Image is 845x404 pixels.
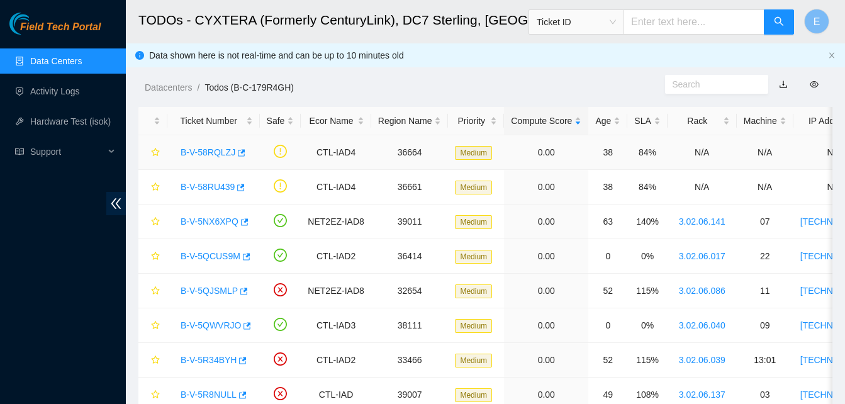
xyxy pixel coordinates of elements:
[151,390,160,400] span: star
[679,320,725,330] a: 3.02.06.040
[274,145,287,158] span: exclamation-circle
[804,9,829,34] button: E
[204,82,294,93] a: Todos (B-C-179R4GH)
[181,286,238,296] a: B-V-5QJSMLP
[9,13,64,35] img: Akamai Technologies
[145,177,160,197] button: star
[828,52,836,60] button: close
[779,79,788,89] a: download
[679,216,725,227] a: 3.02.06.141
[145,246,160,266] button: star
[588,343,627,378] td: 52
[668,170,737,205] td: N/A
[624,9,764,35] input: Enter text here...
[151,286,160,296] span: star
[588,274,627,308] td: 52
[371,135,449,170] td: 36664
[537,13,616,31] span: Ticket ID
[20,21,101,33] span: Field Tech Portal
[151,217,160,227] span: star
[30,116,111,126] a: Hardware Test (isok)
[371,274,449,308] td: 32654
[455,146,492,160] span: Medium
[504,135,588,170] td: 0.00
[504,170,588,205] td: 0.00
[181,147,235,157] a: B-V-58RQLZJ
[181,355,237,365] a: B-V-5R34BYH
[145,82,192,93] a: Datacenters
[181,251,240,261] a: B-V-5QCUS9M
[371,343,449,378] td: 33466
[274,318,287,331] span: check-circle
[672,77,751,91] input: Search
[504,274,588,308] td: 0.00
[301,343,371,378] td: CTL-IAD2
[274,214,287,227] span: check-circle
[145,315,160,335] button: star
[504,205,588,239] td: 0.00
[274,352,287,366] span: close-circle
[274,283,287,296] span: close-circle
[145,281,160,301] button: star
[814,14,820,30] span: E
[274,249,287,262] span: check-circle
[679,251,725,261] a: 3.02.06.017
[30,139,104,164] span: Support
[181,320,241,330] a: B-V-5QWVRJO
[106,192,126,215] span: double-left
[737,343,793,378] td: 13:01
[627,343,667,378] td: 115%
[301,239,371,274] td: CTL-IAD2
[588,205,627,239] td: 63
[455,181,492,194] span: Medium
[455,354,492,368] span: Medium
[30,56,82,66] a: Data Centers
[737,239,793,274] td: 22
[9,23,101,39] a: Akamai TechnologiesField Tech Portal
[301,274,371,308] td: NET2EZ-IAD8
[197,82,199,93] span: /
[588,170,627,205] td: 38
[627,205,667,239] td: 140%
[145,211,160,232] button: star
[679,390,725,400] a: 3.02.06.137
[181,216,238,227] a: B-V-5NX6XPQ
[371,239,449,274] td: 36414
[627,274,667,308] td: 115%
[151,356,160,366] span: star
[455,388,492,402] span: Medium
[455,250,492,264] span: Medium
[145,350,160,370] button: star
[627,170,667,205] td: 84%
[15,147,24,156] span: read
[504,343,588,378] td: 0.00
[588,308,627,343] td: 0
[151,182,160,193] span: star
[181,182,235,192] a: B-V-58RU439
[301,170,371,205] td: CTL-IAD4
[455,284,492,298] span: Medium
[504,308,588,343] td: 0.00
[455,215,492,229] span: Medium
[737,135,793,170] td: N/A
[30,86,80,96] a: Activity Logs
[455,319,492,333] span: Medium
[301,308,371,343] td: CTL-IAD3
[627,308,667,343] td: 0%
[301,205,371,239] td: NET2EZ-IAD8
[764,9,794,35] button: search
[679,286,725,296] a: 3.02.06.086
[679,355,725,365] a: 3.02.06.039
[810,80,819,89] span: eye
[737,170,793,205] td: N/A
[151,148,160,158] span: star
[588,135,627,170] td: 38
[274,179,287,193] span: exclamation-circle
[151,252,160,262] span: star
[371,308,449,343] td: 38111
[301,135,371,170] td: CTL-IAD4
[737,205,793,239] td: 07
[371,170,449,205] td: 36661
[774,16,784,28] span: search
[668,135,737,170] td: N/A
